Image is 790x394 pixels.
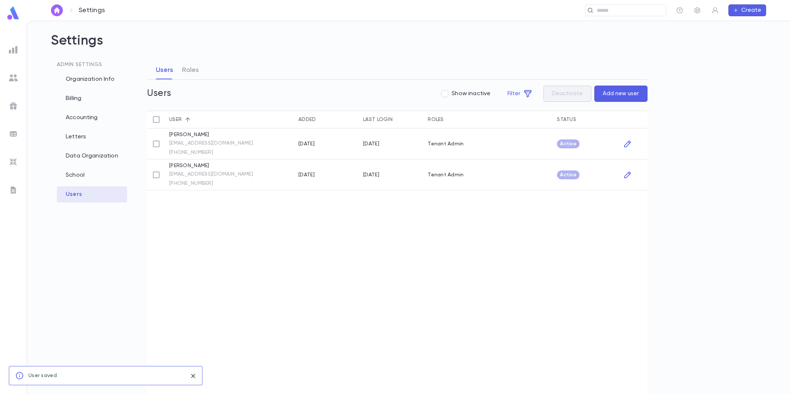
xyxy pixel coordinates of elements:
[169,132,253,138] p: [PERSON_NAME]
[393,114,404,125] button: Sort
[557,141,579,147] span: Active
[169,171,253,178] a: [EMAIL_ADDRESS][DOMAIN_NAME]
[363,141,379,147] div: 9/2/2025
[9,73,18,82] img: students_grey.60c7aba0da46da39d6d829b817ac14fc.svg
[9,158,18,166] img: imports_grey.530a8a0e642e233f2baf0ef88e8c9fcb.svg
[52,7,61,13] img: home_white.a664292cf8c1dea59945f0da9f25487c.svg
[576,114,588,125] button: Sort
[9,129,18,138] img: batches_grey.339ca447c9d9533ef1741baa751efc33.svg
[57,62,102,67] span: Admin Settings
[57,90,127,107] div: Billing
[169,111,182,128] div: User
[499,86,540,102] button: Filter
[156,61,173,79] button: Users
[57,167,127,183] div: School
[6,6,21,20] img: logo
[428,172,464,178] p: Tenant Admin
[57,110,127,126] div: Accounting
[182,61,199,79] button: Roles
[57,71,127,87] div: Organization Info
[594,86,647,102] button: Add new user
[169,180,253,187] a: [PHONE_NUMBER]
[9,186,18,194] img: letters_grey.7941b92b52307dd3b8a917253454ce1c.svg
[57,129,127,145] div: Letters
[57,148,127,164] div: Data Organization
[169,140,253,147] a: [EMAIL_ADDRESS][DOMAIN_NAME]
[165,111,295,128] div: User
[9,45,18,54] img: reports_grey.c525e4749d1bce6a11f5fe2a8de1b229.svg
[298,141,315,147] div: 12/1/2024
[452,90,490,97] span: Show inactive
[557,172,579,178] span: Active
[298,172,315,178] div: 8/11/2025
[316,114,328,125] button: Sort
[169,163,253,169] p: [PERSON_NAME]
[359,111,424,128] div: Last Login
[182,114,194,125] button: Sort
[557,111,576,128] div: Status
[363,111,393,128] div: Last Login
[363,172,379,178] div: 9/2/2025
[298,111,316,128] div: Added
[728,4,766,16] button: Create
[187,370,199,382] button: close
[424,111,553,128] div: Roles
[51,33,766,61] h2: Settings
[147,88,171,99] h5: Users
[169,149,253,156] a: [PHONE_NUMBER]
[28,369,57,383] div: User saved
[428,141,464,147] p: Tenant Admin
[57,186,127,203] div: Users
[9,101,18,110] img: campaigns_grey.99e729a5f7ee94e3726e6486bddda8f1.svg
[553,111,618,128] div: Status
[79,6,105,14] p: Settings
[295,111,359,128] div: Added
[428,111,444,128] div: Roles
